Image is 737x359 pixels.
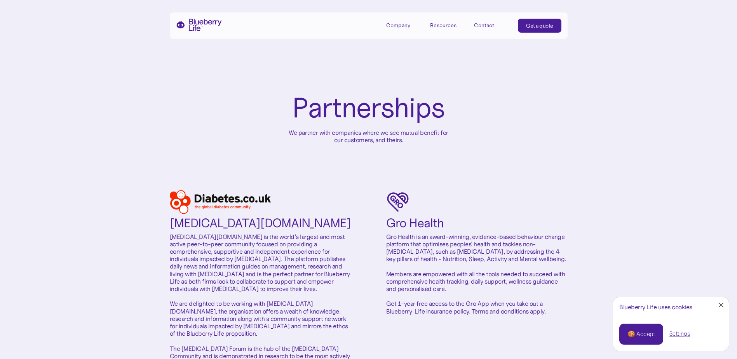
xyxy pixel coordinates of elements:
h1: Partnerships [292,93,445,123]
div: Contact [474,22,494,29]
a: Close Cookie Popup [713,297,729,313]
a: 🍪 Accept [619,324,663,345]
div: Resources [430,19,465,31]
div: Get a quote [526,22,553,30]
a: home [176,19,222,31]
div: Blueberry Life uses cookies [619,303,723,311]
h2: Gro Health [386,217,444,230]
a: Get a quote [518,19,561,33]
div: Company [386,22,410,29]
h2: [MEDICAL_DATA][DOMAIN_NAME] [170,217,351,230]
a: Contact [474,19,509,31]
p: We partner with companies where we see mutual benefit for our customers, and theirs. [287,129,450,144]
a: Settings [669,330,690,338]
p: Gro Health is an award-winning, evidence-based behaviour change platform that optimises peoples' ... [386,233,568,315]
div: Resources [430,22,456,29]
div: Company [386,19,421,31]
div: 🍪 Accept [627,330,655,338]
